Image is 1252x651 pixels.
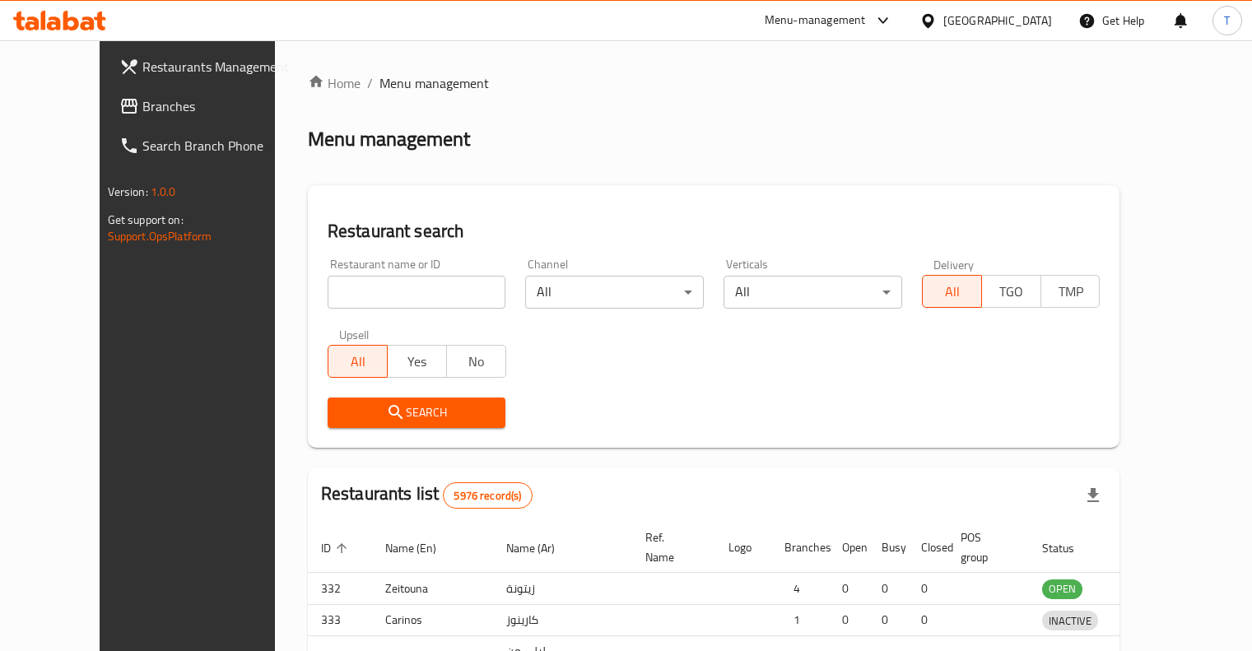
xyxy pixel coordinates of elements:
[1048,280,1094,304] span: TMP
[328,276,506,309] input: Search for restaurant name or ID..
[328,345,388,378] button: All
[446,345,506,378] button: No
[1042,538,1096,558] span: Status
[771,573,829,605] td: 4
[106,47,309,86] a: Restaurants Management
[724,276,902,309] div: All
[829,604,868,636] td: 0
[933,258,975,270] label: Delivery
[771,523,829,573] th: Branches
[142,96,296,116] span: Branches
[1224,12,1230,30] span: T
[444,488,531,504] span: 5976 record(s)
[908,523,947,573] th: Closed
[308,73,361,93] a: Home
[715,523,771,573] th: Logo
[379,73,489,93] span: Menu management
[493,573,632,605] td: زيتونة
[989,280,1035,304] span: TGO
[387,345,447,378] button: Yes
[506,538,576,558] span: Name (Ar)
[1073,476,1113,515] div: Export file
[372,573,493,605] td: Zeitouna
[308,604,372,636] td: 333
[771,604,829,636] td: 1
[908,573,947,605] td: 0
[385,538,458,558] span: Name (En)
[961,528,1009,567] span: POS group
[981,275,1041,308] button: TGO
[108,209,184,230] span: Get support on:
[868,604,908,636] td: 0
[106,126,309,165] a: Search Branch Phone
[454,350,500,374] span: No
[142,136,296,156] span: Search Branch Phone
[367,73,373,93] li: /
[341,402,493,423] span: Search
[339,328,370,340] label: Upsell
[443,482,532,509] div: Total records count
[321,538,352,558] span: ID
[308,73,1120,93] nav: breadcrumb
[943,12,1052,30] div: [GEOGRAPHIC_DATA]
[868,523,908,573] th: Busy
[308,573,372,605] td: 332
[929,280,975,304] span: All
[922,275,982,308] button: All
[493,604,632,636] td: كارينوز
[151,181,176,202] span: 1.0.0
[1042,579,1082,599] div: OPEN
[308,126,470,152] h2: Menu management
[335,350,381,374] span: All
[321,481,533,509] h2: Restaurants list
[372,604,493,636] td: Carinos
[908,604,947,636] td: 0
[829,523,868,573] th: Open
[868,573,908,605] td: 0
[394,350,440,374] span: Yes
[1118,523,1175,573] th: Action
[142,57,296,77] span: Restaurants Management
[1042,611,1098,630] span: INACTIVE
[1040,275,1101,308] button: TMP
[765,11,866,30] div: Menu-management
[829,573,868,605] td: 0
[645,528,696,567] span: Ref. Name
[525,276,704,309] div: All
[108,226,212,247] a: Support.OpsPlatform
[328,398,506,428] button: Search
[108,181,148,202] span: Version:
[328,219,1101,244] h2: Restaurant search
[106,86,309,126] a: Branches
[1042,579,1082,598] span: OPEN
